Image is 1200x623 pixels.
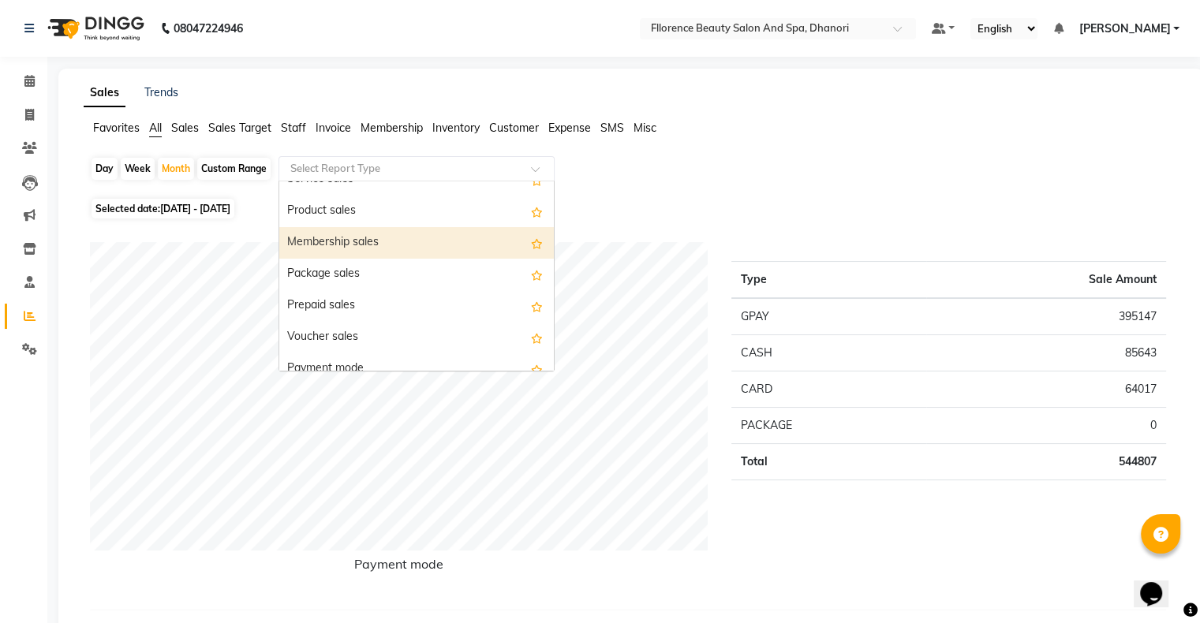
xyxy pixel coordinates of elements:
div: Day [92,158,118,180]
span: Add this report to Favorites List [531,202,543,221]
span: Selected date: [92,199,234,218]
th: Sale Amount [926,262,1166,299]
ng-dropdown-panel: Options list [279,181,555,371]
span: Add this report to Favorites List [531,233,543,252]
span: Invoice [316,121,351,135]
span: Add this report to Favorites List [531,265,543,284]
div: Product sales [279,196,554,227]
td: 395147 [926,298,1166,335]
span: Sales Target [208,121,271,135]
span: Favorites [93,121,140,135]
div: Custom Range [197,158,271,180]
div: Package sales [279,259,554,290]
td: PACKAGE [731,408,925,444]
iframe: chat widget [1134,560,1184,607]
td: GPAY [731,298,925,335]
span: Membership [361,121,423,135]
div: Voucher sales [279,322,554,353]
span: Add this report to Favorites List [531,297,543,315]
a: Trends [144,85,178,99]
div: Month [158,158,194,180]
span: Add this report to Favorites List [531,328,543,347]
span: Add this report to Favorites List [531,360,543,379]
img: logo [40,6,148,50]
span: [PERSON_NAME] [1079,21,1170,37]
span: [DATE] - [DATE] [160,203,230,215]
span: Inventory [432,121,480,135]
div: Prepaid sales [279,290,554,322]
td: 0 [926,408,1166,444]
a: Sales [84,79,125,107]
td: CARD [731,371,925,408]
td: Total [731,444,925,480]
span: Misc [634,121,656,135]
th: Type [731,262,925,299]
span: SMS [600,121,624,135]
span: All [149,121,162,135]
span: Expense [548,121,591,135]
td: CASH [731,335,925,371]
div: Week [121,158,155,180]
span: Sales [171,121,199,135]
td: 85643 [926,335,1166,371]
td: 64017 [926,371,1166,408]
h6: Payment mode [90,557,708,578]
td: 544807 [926,444,1166,480]
span: Customer [489,121,539,135]
div: Membership sales [279,227,554,259]
div: Payment mode [279,353,554,385]
span: Staff [281,121,306,135]
b: 08047224946 [174,6,243,50]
